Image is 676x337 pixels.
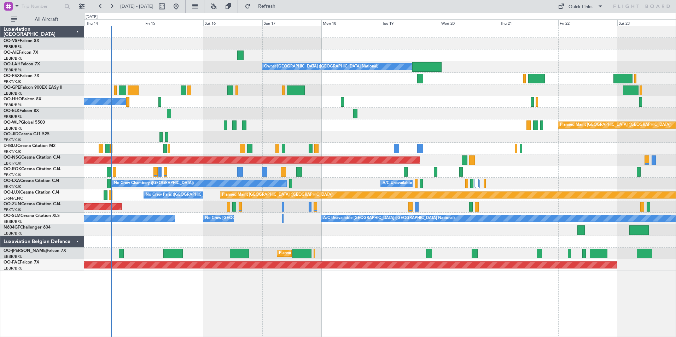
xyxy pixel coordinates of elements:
span: OO-GPE [4,85,20,90]
div: Tue 19 [381,19,440,26]
div: Wed 20 [440,19,499,26]
a: EBBR/BRU [4,114,23,119]
a: OO-ZUNCessna Citation CJ4 [4,202,60,206]
div: Sun 17 [262,19,321,26]
div: No Crew Chambery ([GEOGRAPHIC_DATA]) [114,178,194,189]
span: OO-NSG [4,155,21,160]
span: All Aircraft [18,17,75,22]
a: OO-LAHFalcon 7X [4,62,40,66]
a: EBKT/KJK [4,149,21,154]
a: OO-HHOFalcon 8X [4,97,41,101]
div: Sat 16 [203,19,262,26]
a: EBBR/BRU [4,67,23,73]
a: OO-JIDCessna CJ1 525 [4,132,49,136]
div: Planned Maint [GEOGRAPHIC_DATA] ([GEOGRAPHIC_DATA] National) [279,248,407,259]
span: Refresh [252,4,282,9]
div: Planned Maint [GEOGRAPHIC_DATA] ([GEOGRAPHIC_DATA]) [560,120,671,130]
a: EBKT/KJK [4,172,21,178]
span: D-IBLU [4,144,17,148]
a: OO-GPEFalcon 900EX EASy II [4,85,62,90]
a: OO-ROKCessna Citation CJ4 [4,167,60,171]
button: All Aircraft [8,14,77,25]
div: Owner [GEOGRAPHIC_DATA] ([GEOGRAPHIC_DATA] National) [264,61,378,72]
a: OO-FAEFalcon 7X [4,260,39,265]
a: EBBR/BRU [4,56,23,61]
a: EBKT/KJK [4,79,21,84]
span: OO-LAH [4,62,21,66]
div: Quick Links [569,4,593,11]
a: EBBR/BRU [4,254,23,259]
a: EBKT/KJK [4,207,21,213]
a: EBKT/KJK [4,184,21,189]
a: EBBR/BRU [4,44,23,49]
span: OO-FAE [4,260,20,265]
div: Planned Maint [GEOGRAPHIC_DATA] ([GEOGRAPHIC_DATA]) [222,190,333,200]
div: Thu 14 [85,19,144,26]
a: EBBR/BRU [4,91,23,96]
a: LFSN/ENC [4,196,23,201]
div: A/C Unavailable [383,178,412,189]
a: OO-NSGCessna Citation CJ4 [4,155,60,160]
button: Quick Links [554,1,607,12]
span: N604GF [4,225,20,230]
span: OO-LXA [4,179,20,183]
a: EBBR/BRU [4,126,23,131]
input: Trip Number [22,1,62,12]
a: OO-LXACessna Citation CJ4 [4,179,59,183]
div: Fri 22 [558,19,617,26]
a: EBBR/BRU [4,219,23,224]
div: [DATE] [86,14,98,20]
span: OO-JID [4,132,18,136]
a: OO-[PERSON_NAME]Falcon 7X [4,249,66,253]
span: OO-ROK [4,167,21,171]
div: A/C Unavailable [GEOGRAPHIC_DATA] ([GEOGRAPHIC_DATA] National) [323,213,455,224]
a: EBKT/KJK [4,161,21,166]
a: OO-SLMCessna Citation XLS [4,214,60,218]
span: OO-ELK [4,109,19,113]
div: Mon 18 [321,19,380,26]
span: OO-HHO [4,97,22,101]
a: EBBR/BRU [4,266,23,271]
a: OO-VSFFalcon 8X [4,39,39,43]
span: OO-WLP [4,120,21,125]
a: OO-LUXCessna Citation CJ4 [4,190,59,195]
a: OO-WLPGlobal 5500 [4,120,45,125]
a: OO-AIEFalcon 7X [4,51,38,55]
span: OO-[PERSON_NAME] [4,249,47,253]
a: OO-ELKFalcon 8X [4,109,39,113]
div: No Crew [GEOGRAPHIC_DATA] ([GEOGRAPHIC_DATA] National) [205,213,324,224]
button: Refresh [241,1,284,12]
a: EBBR/BRU [4,102,23,108]
a: D-IBLUCessna Citation M2 [4,144,56,148]
a: OO-FSXFalcon 7X [4,74,39,78]
span: OO-SLM [4,214,21,218]
span: OO-LUX [4,190,20,195]
span: OO-ZUN [4,202,21,206]
a: N604GFChallenger 604 [4,225,51,230]
span: [DATE] - [DATE] [120,3,153,10]
a: EBKT/KJK [4,137,21,143]
span: OO-AIE [4,51,19,55]
span: OO-FSX [4,74,20,78]
div: No Crew Paris ([GEOGRAPHIC_DATA]) [146,190,216,200]
a: EBBR/BRU [4,231,23,236]
div: Fri 15 [144,19,203,26]
span: OO-VSF [4,39,20,43]
div: Thu 21 [499,19,558,26]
